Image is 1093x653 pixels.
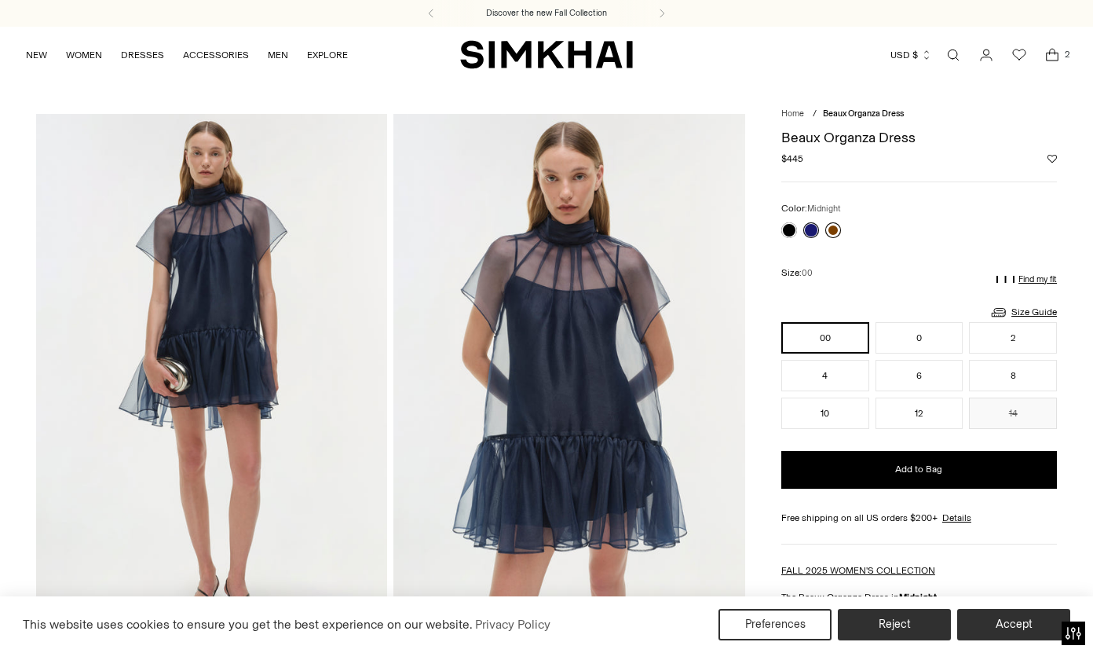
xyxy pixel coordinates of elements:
button: 8 [969,360,1057,391]
a: NEW [26,38,47,72]
a: SIMKHAI [460,39,633,70]
a: Open search modal [938,39,969,71]
a: EXPLORE [307,38,348,72]
a: Wishlist [1003,39,1035,71]
a: Privacy Policy (opens in a new tab) [473,613,553,636]
button: Reject [838,609,951,640]
button: 14 [969,398,1057,429]
button: 10 [781,398,869,429]
a: Go to the account page [971,39,1002,71]
button: USD $ [890,38,932,72]
label: Size: [781,266,813,281]
img: Beaux Organza Dress [393,114,745,641]
button: Add to Bag [781,451,1057,489]
div: / [813,108,817,121]
button: 2 [969,322,1057,354]
label: Color: [781,201,841,216]
a: Size Guide [989,303,1057,322]
span: $445 [781,152,803,166]
button: 00 [781,322,869,354]
span: 2 [1060,47,1074,61]
span: Add to Bag [895,463,942,476]
iframe: Sign Up via Text for Offers [13,593,158,640]
span: Midnight [807,204,841,214]
button: 12 [875,398,963,429]
span: Beaux Organza Dress [823,108,904,119]
h1: Beaux Organza Dress [781,130,1057,145]
a: Home [781,108,804,119]
a: FALL 2025 WOMEN'S COLLECTION [781,565,935,576]
button: Accept [957,609,1070,640]
button: 0 [875,322,963,354]
nav: breadcrumbs [781,108,1057,121]
img: Beaux Organza Dress [36,114,388,641]
a: DRESSES [121,38,164,72]
a: Details [942,511,971,525]
a: ACCESSORIES [183,38,249,72]
a: WOMEN [66,38,102,72]
span: 00 [802,268,813,278]
p: The Beaux Organza Dress in [781,590,1057,604]
button: Preferences [718,609,832,640]
button: Add to Wishlist [1047,154,1057,163]
a: Discover the new Fall Collection [486,7,607,20]
button: 4 [781,360,869,391]
a: MEN [268,38,288,72]
span: This website uses cookies to ensure you get the best experience on our website. [23,617,473,632]
div: Free shipping on all US orders $200+ [781,511,1057,525]
strong: Midnight [899,592,937,603]
a: Open cart modal [1036,39,1068,71]
button: 6 [875,360,963,391]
